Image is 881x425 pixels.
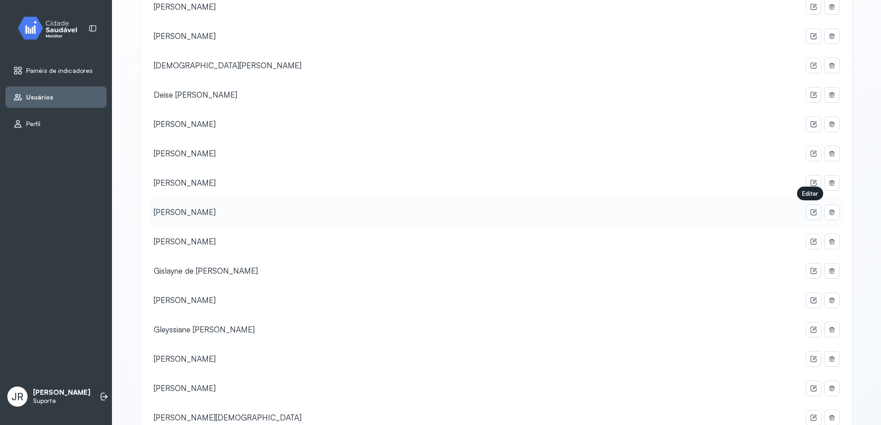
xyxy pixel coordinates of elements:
a: Usuários [13,93,99,102]
div: [PERSON_NAME] [154,149,216,158]
div: [PERSON_NAME] [154,31,216,41]
div: [PERSON_NAME] [154,237,216,246]
div: [PERSON_NAME] [154,178,216,188]
div: [PERSON_NAME] [154,383,216,393]
p: [PERSON_NAME] [33,388,90,397]
a: Perfil [13,119,99,128]
div: [PERSON_NAME][DEMOGRAPHIC_DATA] [154,413,301,422]
span: JR [11,391,23,403]
span: Perfil [26,120,41,128]
div: Gislayne de [PERSON_NAME] [154,266,258,276]
span: Painéis de indicadores [26,67,93,75]
div: Gleyssiane [PERSON_NAME] [154,325,255,334]
div: [DEMOGRAPHIC_DATA][PERSON_NAME] [154,61,301,70]
p: Suporte [33,397,90,405]
div: [PERSON_NAME] [154,354,216,364]
span: Usuários [26,94,53,101]
img: monitor.svg [10,15,92,42]
div: [PERSON_NAME] [154,119,216,129]
a: Painéis de indicadores [13,66,99,75]
div: [PERSON_NAME] [154,295,216,305]
div: [PERSON_NAME] [154,2,216,11]
div: [PERSON_NAME] [154,207,216,217]
div: Deise [PERSON_NAME] [154,90,237,99]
